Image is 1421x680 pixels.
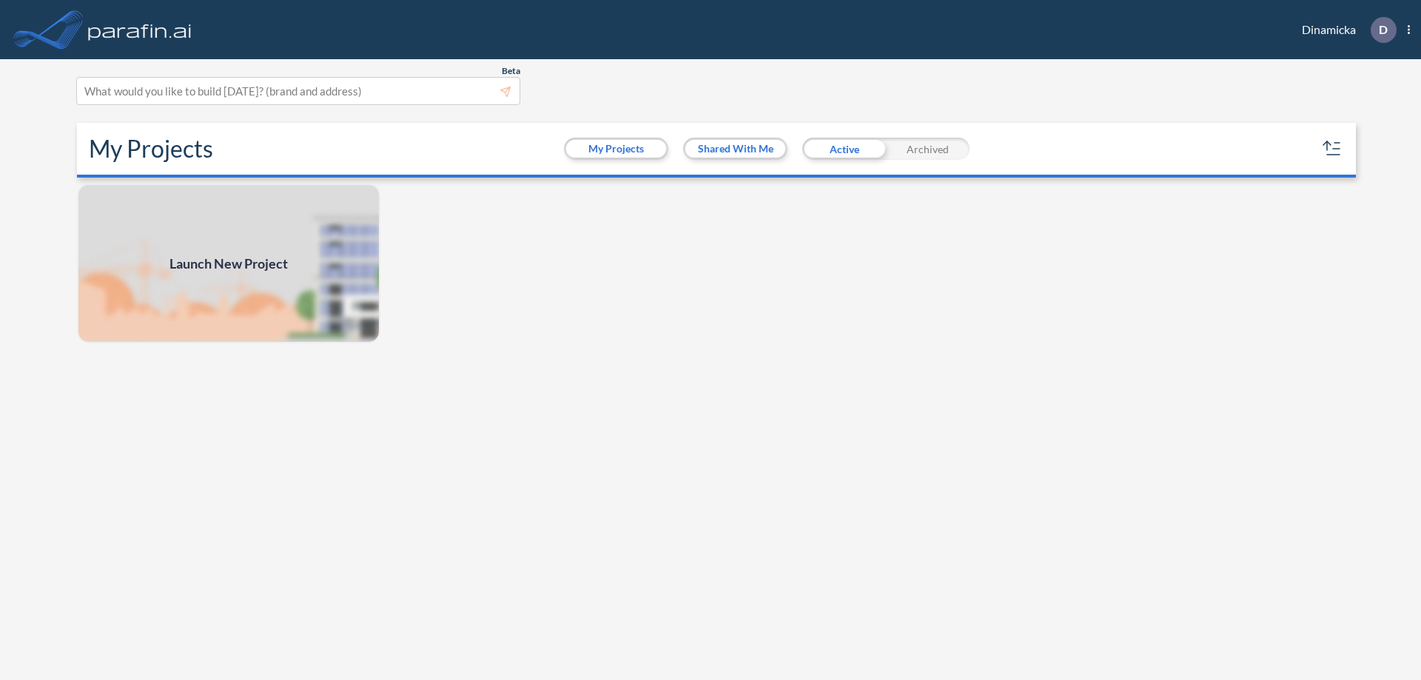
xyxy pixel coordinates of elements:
[685,140,785,158] button: Shared With Me
[802,138,886,160] div: Active
[502,65,520,77] span: Beta
[1379,23,1388,36] p: D
[1320,137,1344,161] button: sort
[1280,17,1410,43] div: Dinamicka
[77,184,380,343] a: Launch New Project
[566,140,666,158] button: My Projects
[89,135,213,163] h2: My Projects
[85,15,195,44] img: logo
[886,138,970,160] div: Archived
[169,254,288,274] span: Launch New Project
[77,184,380,343] img: add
